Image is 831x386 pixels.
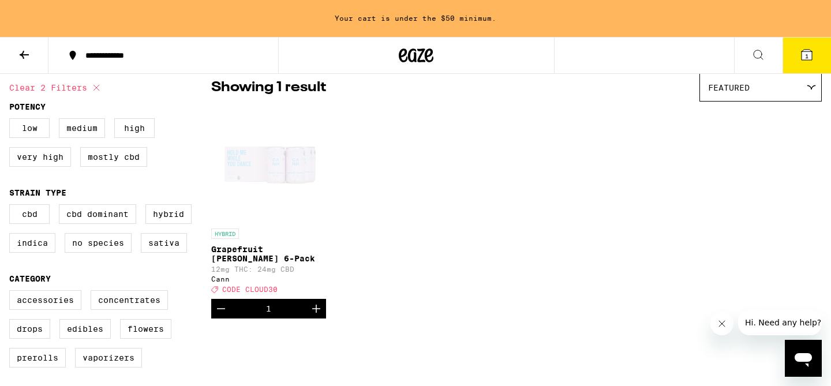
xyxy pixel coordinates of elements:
span: 1 [805,53,808,59]
span: Featured [708,83,750,92]
p: Showing 1 result [211,78,326,98]
iframe: Close message [710,312,733,335]
p: 12mg THC: 24mg CBD [211,265,326,273]
label: Prerolls [9,348,66,368]
legend: Strain Type [9,188,66,197]
p: HYBRID [211,228,239,239]
label: Medium [59,118,105,138]
label: CBD Dominant [59,204,136,224]
label: Vaporizers [75,348,142,368]
button: Increment [306,299,326,318]
div: Cann [211,275,326,283]
button: Decrement [211,299,231,318]
a: Open page for Grapefruit Rosemary 6-Pack from Cann [211,107,326,299]
label: Low [9,118,50,138]
button: 1 [783,38,831,73]
label: Hybrid [145,204,192,224]
label: Accessories [9,290,81,310]
button: Clear 2 filters [9,73,103,102]
iframe: Button to launch messaging window [785,340,822,377]
span: CODE CLOUD30 [222,286,278,293]
label: No Species [65,233,132,253]
label: High [114,118,155,138]
label: CBD [9,204,50,224]
label: Edibles [59,319,111,339]
label: Sativa [141,233,187,253]
label: Indica [9,233,55,253]
p: Grapefruit [PERSON_NAME] 6-Pack [211,245,326,263]
label: Concentrates [91,290,168,310]
iframe: Message from company [738,310,822,335]
legend: Category [9,274,51,283]
label: Flowers [120,319,171,339]
div: 1 [266,304,271,313]
legend: Potency [9,102,46,111]
label: Drops [9,319,50,339]
label: Mostly CBD [80,147,147,167]
label: Very High [9,147,71,167]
